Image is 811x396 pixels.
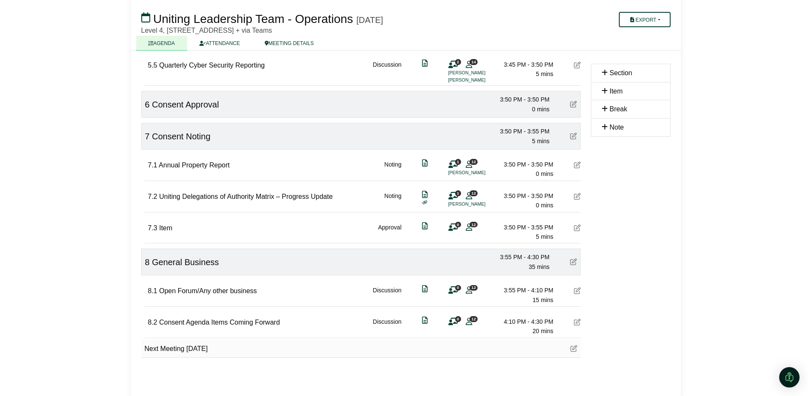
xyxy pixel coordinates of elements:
span: 6 [142,100,146,109]
a: AGENDA [133,36,184,51]
span: 1 [452,190,458,196]
div: 3:50 PM - 3:50 PM [491,160,550,169]
span: 0 mins [532,202,550,209]
span: 2 [452,59,458,65]
div: Noting [381,160,398,179]
span: Consent Agenda Items Coming Forward [156,319,277,326]
span: 0 [452,222,458,227]
span: 5 mins [532,233,550,240]
span: 35 mins [525,263,546,270]
li: [PERSON_NAME] [445,76,509,84]
span: General Business [148,257,215,267]
span: Section [606,69,629,76]
span: 7.3 [145,224,154,232]
span: Uniting Leadership Team - Operations [150,12,350,25]
div: 3:50 PM - 3:55 PM [487,127,546,136]
span: 12 [466,190,474,196]
div: 3:50 PM - 3:55 PM [491,223,550,232]
span: Note [606,124,621,131]
div: 4:10 PM - 4:30 PM [491,317,550,326]
div: Open Intercom Messenger [776,367,796,388]
span: 8 [142,257,146,267]
span: 14 [466,59,474,65]
div: Discussion [369,317,398,336]
span: 8.1 [145,287,154,294]
div: Discussion [369,286,398,305]
span: 5 mins [529,138,546,144]
span: Uniting Delegations of Authority Matrix – Progress Update [156,193,329,200]
span: 5.5 [145,62,154,69]
span: 0 [452,316,458,322]
span: Consent Noting [148,132,207,141]
div: 3:55 PM - 4:10 PM [491,286,550,295]
span: 12 [466,222,474,227]
div: [DATE] [353,15,380,25]
span: 5 mins [532,71,550,77]
span: Quarterly Cyber Security Reporting [156,62,261,69]
span: 7.2 [145,193,154,200]
span: Open Forum/Any other business [156,287,253,294]
a: MEETING DETAILS [249,36,323,51]
span: 0 [452,285,458,291]
span: 12 [466,316,474,322]
span: Next Meeting [DATE] [141,345,204,352]
span: Item [156,224,169,232]
span: Annual Property Report [155,161,226,169]
span: 7.1 [145,161,154,169]
a: ATTENDANCE [184,36,249,51]
span: 0 mins [532,170,550,177]
div: Approval [375,223,398,242]
div: 3:55 PM - 4:30 PM [487,252,546,262]
span: 20 mins [529,328,550,334]
li: [PERSON_NAME] [445,169,509,176]
span: Break [606,105,624,113]
div: 3:45 PM - 3:50 PM [491,60,550,69]
li: [PERSON_NAME] [445,69,509,76]
span: Level 4, [STREET_ADDRESS] + via Teams [138,27,269,34]
span: 8.2 [145,319,154,326]
div: Noting [381,191,398,210]
button: Export [615,12,667,27]
li: [PERSON_NAME] [445,201,509,208]
span: 1 [452,159,458,164]
span: Item [606,88,619,95]
span: 7 [142,132,146,141]
span: 12 [466,285,474,291]
span: 0 mins [529,106,546,113]
span: Consent Approval [148,100,215,109]
div: 3:50 PM - 3:50 PM [487,95,546,104]
span: 12 [466,159,474,164]
span: 15 mins [529,297,550,303]
div: Discussion [369,60,398,84]
div: 3:50 PM - 3:50 PM [491,191,550,201]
